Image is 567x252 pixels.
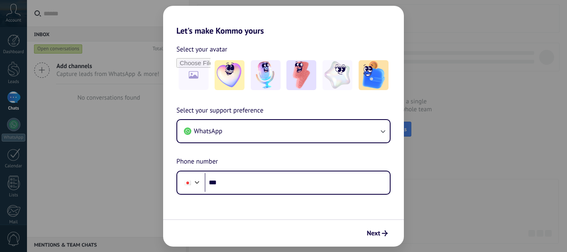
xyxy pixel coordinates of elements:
[251,60,281,90] img: -2.jpeg
[367,230,380,236] span: Next
[176,44,227,55] span: Select your avatar
[286,60,316,90] img: -3.jpeg
[163,6,404,36] h2: Let's make Kommo yours
[176,157,218,167] span: Phone number
[363,226,391,240] button: Next
[194,127,222,135] span: WhatsApp
[177,120,390,142] button: WhatsApp
[180,174,196,191] div: Japan: + 81
[215,60,244,90] img: -1.jpeg
[176,105,264,116] span: Select your support preference
[359,60,389,90] img: -5.jpeg
[323,60,352,90] img: -4.jpeg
